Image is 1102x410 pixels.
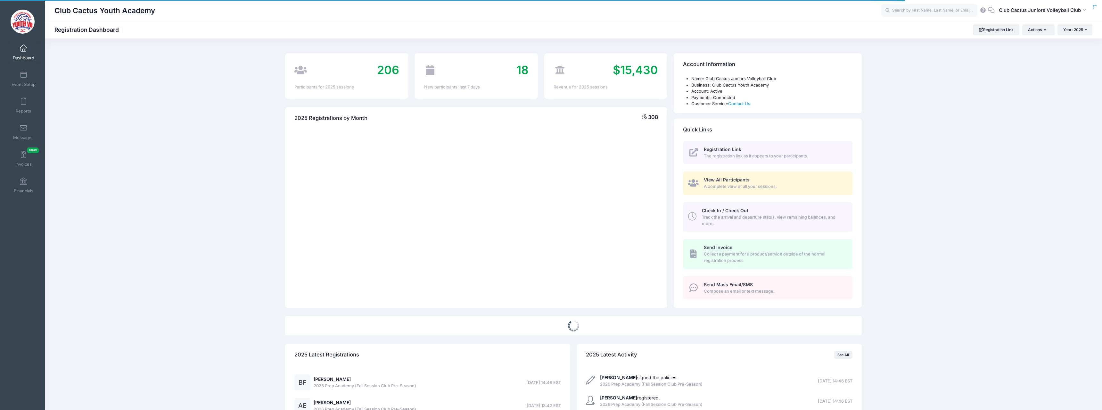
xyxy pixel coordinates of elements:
[424,84,529,90] div: New participants: last 7 days
[1063,27,1083,32] span: Year: 2025
[691,95,852,101] li: Payments: Connected
[314,376,351,382] a: [PERSON_NAME]
[704,146,741,152] span: Registration Link
[600,401,703,408] span: 2026 Prep Academy (Fall Session Club Pre-Season)
[704,288,845,295] span: Compose an email or text message.
[27,147,39,153] span: New
[8,94,39,117] a: Reports
[600,395,660,400] a: [PERSON_NAME]registered.
[691,76,852,82] li: Name: Club Cactus Juniors Volleyball Club
[13,135,34,140] span: Messages
[704,282,753,287] span: Send Mass Email/SMS
[294,346,359,364] h4: 2025 Latest Registrations
[881,4,977,17] input: Search by First Name, Last Name, or Email...
[1022,24,1054,35] button: Actions
[683,276,852,299] a: Send Mass Email/SMS Compose an email or text message.
[818,378,852,384] span: [DATE] 14:46 EST
[691,101,852,107] li: Customer Service:
[683,55,735,74] h4: Account Information
[704,183,845,190] span: A complete view of all your sessions.
[11,10,35,34] img: Club Cactus Youth Academy
[527,403,561,409] span: [DATE] 13:42 EST
[704,153,845,159] span: The registration link as it appears to your participants.
[613,63,658,77] span: $15,430
[683,239,852,269] a: Send Invoice Collect a payment for a product/service outside of the normal registration process
[526,380,561,386] span: [DATE] 14:46 EST
[294,374,310,390] div: BF
[973,24,1019,35] a: Registration Link
[12,82,36,87] span: Event Setup
[683,121,712,139] h4: Quick Links
[702,214,845,227] span: Track the arrival and departure status, view remaining balances, and more.
[314,383,416,389] span: 2026 Prep Academy (Fall Session Club Pre-Season)
[15,162,32,167] span: Invoices
[600,375,678,380] a: [PERSON_NAME]signed the policies.
[600,375,637,380] strong: [PERSON_NAME]
[683,202,852,232] a: Check In / Check Out Track the arrival and departure status, view remaining balances, and more.
[648,114,658,120] span: 308
[554,84,658,90] div: Revenue for 2025 sessions
[600,381,703,388] span: 2026 Prep Academy (Fall Session Club Pre-Season)
[516,63,529,77] span: 18
[728,101,750,106] a: Contact Us
[8,41,39,63] a: Dashboard
[704,245,732,250] span: Send Invoice
[1057,24,1092,35] button: Year: 2025
[818,398,852,405] span: [DATE] 14:46 EST
[600,395,637,400] strong: [PERSON_NAME]
[691,88,852,95] li: Account: Active
[14,188,33,194] span: Financials
[586,346,637,364] h4: 2025 Latest Activity
[702,208,748,213] span: Check In / Check Out
[54,3,155,18] h1: Club Cactus Youth Academy
[8,174,39,197] a: Financials
[13,55,34,61] span: Dashboard
[704,177,750,182] span: View All Participants
[16,108,31,114] span: Reports
[704,251,845,264] span: Collect a payment for a product/service outside of the normal registration process
[377,63,399,77] span: 206
[314,400,351,405] a: [PERSON_NAME]
[995,3,1092,18] button: Club Cactus Juniors Volleyball Club
[294,380,310,386] a: BF
[294,109,367,127] h4: 2025 Registrations by Month
[8,121,39,143] a: Messages
[8,68,39,90] a: Event Setup
[294,403,310,409] a: AE
[54,26,124,33] h1: Registration Dashboard
[834,351,852,359] a: See All
[8,147,39,170] a: InvoicesNew
[691,82,852,88] li: Business: Club Cactus Youth Academy
[294,84,399,90] div: Participants for 2025 sessions
[999,7,1081,14] span: Club Cactus Juniors Volleyball Club
[683,141,852,164] a: Registration Link The registration link as it appears to your participants.
[683,172,852,195] a: View All Participants A complete view of all your sessions.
